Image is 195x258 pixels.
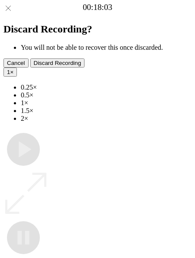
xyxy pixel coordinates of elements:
[21,91,192,99] li: 0.5×
[7,69,10,75] span: 1
[21,99,192,107] li: 1×
[3,68,17,77] button: 1×
[21,107,192,115] li: 1.5×
[83,3,112,12] a: 00:18:03
[21,84,192,91] li: 0.25×
[21,115,192,123] li: 2×
[21,44,192,52] li: You will not be able to recover this once discarded.
[3,23,192,35] h2: Discard Recording?
[3,58,29,68] button: Cancel
[30,58,85,68] button: Discard Recording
